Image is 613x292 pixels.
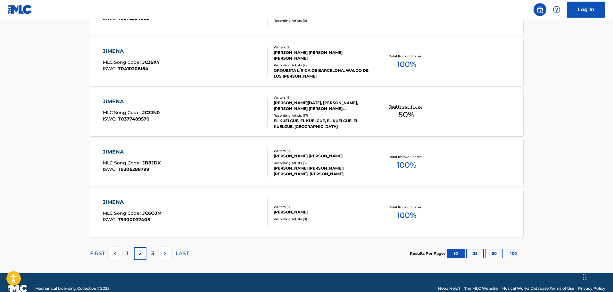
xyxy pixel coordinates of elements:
[274,153,370,159] div: [PERSON_NAME] [PERSON_NAME]
[90,250,105,257] p: FIRST
[90,88,523,136] a: JIMENAMLC Song Code:JC3JN0ISWC:T0377489570Writers (6)[PERSON_NAME][DATE], [PERSON_NAME], [PERSON_...
[410,251,446,256] p: Results Per Page:
[161,250,169,257] img: right
[553,6,560,13] img: help
[103,47,160,55] div: JIMENA
[274,217,370,221] div: Recording Artists ( 0 )
[274,161,370,165] div: Recording Artists ( 5 )
[578,286,605,291] a: Privacy Policy
[118,116,150,122] span: T0377489570
[397,159,416,171] span: 100 %
[111,250,119,257] img: left
[274,68,370,79] div: ORQUESTA LÍRICA DE BARCELONA, WALDO DE LOS [PERSON_NAME]
[103,116,118,122] span: ISWC :
[397,210,416,221] span: 100 %
[274,209,370,215] div: [PERSON_NAME]
[536,6,544,13] img: search
[139,250,142,257] p: 2
[438,286,460,291] a: Need Help?
[118,66,148,71] span: T0410206164
[501,286,574,291] a: Musical Works Database Terms of Use
[567,2,605,18] a: Log In
[103,217,118,222] span: ISWC :
[389,54,424,59] p: Total Known Shares:
[127,250,128,257] p: 1
[398,109,414,121] span: 50 %
[397,59,416,70] span: 100 %
[389,154,424,159] p: Total Known Shares:
[103,160,142,166] span: MLC Song Code :
[103,110,142,115] span: MLC Song Code :
[464,286,498,291] a: The MLC Website
[90,38,523,86] a: JIMENAMLC Song Code:JC3SXYISWC:T0410206164Writers (2)[PERSON_NAME] [PERSON_NAME] [PERSON_NAME]Rec...
[103,166,118,172] span: ISWC :
[274,18,370,23] div: Recording Artists ( 0 )
[274,113,370,118] div: Recording Artists ( 17 )
[35,286,110,291] span: Mechanical Licensing Collective © 2025
[8,5,32,14] img: MLC Logo
[151,250,154,257] p: 3
[103,198,162,206] div: JIMENA
[581,261,613,292] div: Widget de chat
[447,249,465,258] button: 10
[389,205,424,210] p: Total Known Shares:
[274,100,370,112] div: [PERSON_NAME][DATE], [PERSON_NAME], [PERSON_NAME] [PERSON_NAME], [PERSON_NAME], [PERSON_NAME], [P...
[103,98,160,105] div: JIMENA
[274,50,370,61] div: [PERSON_NAME] [PERSON_NAME] [PERSON_NAME]
[90,138,523,187] a: JIMENAMLC Song Code:JB8JDXISWC:T9306288799Writers (1)[PERSON_NAME] [PERSON_NAME]Recording Artists...
[142,59,160,65] span: JC3SXY
[274,45,370,50] div: Writers ( 2 )
[550,3,563,16] div: Help
[274,204,370,209] div: Writers ( 1 )
[103,66,118,71] span: ISWC :
[274,95,370,100] div: Writers ( 6 )
[274,148,370,153] div: Writers ( 1 )
[103,210,142,216] span: MLC Song Code :
[103,148,161,156] div: JIMENA
[176,250,189,257] p: LAST
[274,165,370,177] div: [PERSON_NAME] [PERSON_NAME]|[PERSON_NAME], [PERSON_NAME] [PERSON_NAME], [PERSON_NAME] [PERSON_NAM...
[534,3,546,16] a: Public Search
[103,59,142,65] span: MLC Song Code :
[90,189,523,237] a: JIMENAMLC Song Code:JC6OJMISWC:T9300037405Writers (1)[PERSON_NAME]Recording Artists (0)Total Know...
[118,166,149,172] span: T9306288799
[142,210,162,216] span: JC6OJM
[505,249,522,258] button: 100
[485,249,503,258] button: 50
[581,261,613,292] iframe: Chat Widget
[118,217,150,222] span: T9300037405
[389,104,424,109] p: Total Known Shares:
[142,110,160,115] span: JC3JN0
[142,160,161,166] span: JB8JDX
[583,268,587,287] div: Arrastrar
[274,118,370,129] div: EL KUELGUE, EL KUELGUE, EL KUELGUE, EL KUELGUE, [GEOGRAPHIC_DATA]
[274,63,370,68] div: Recording Artists ( 2 )
[466,249,484,258] button: 25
